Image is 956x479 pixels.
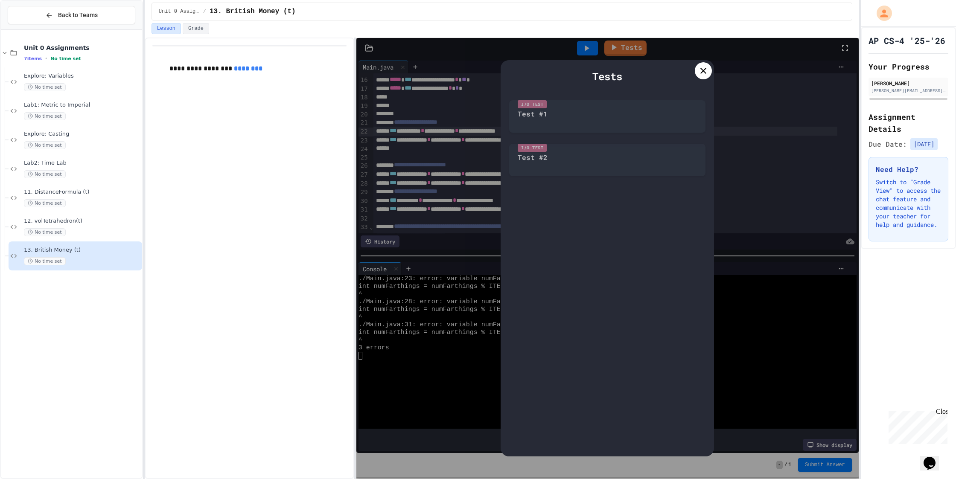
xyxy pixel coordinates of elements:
div: My Account [868,3,894,23]
h2: Assignment Details [869,111,948,135]
span: 11. DistanceFormula (t) [24,189,140,196]
span: Unit 0 Assignments [24,44,140,52]
p: Switch to "Grade View" to access the chat feature and communicate with your teacher for help and ... [876,178,941,229]
h2: Your Progress [869,61,948,73]
span: No time set [24,228,66,236]
span: No time set [24,199,66,207]
span: No time set [50,56,81,61]
span: [DATE] [910,138,938,150]
span: No time set [24,112,66,120]
iframe: chat widget [920,445,947,470]
span: Explore: Casting [24,131,140,138]
iframe: chat widget [885,408,947,444]
div: [PERSON_NAME] [871,79,946,87]
span: 7 items [24,56,42,61]
span: 12. volTetrahedron(t) [24,218,140,225]
span: Explore: Variables [24,73,140,80]
span: Lab1: Metric to Imperial [24,102,140,109]
span: 13. British Money (t) [210,6,296,17]
div: Chat with us now!Close [3,3,59,54]
h1: AP CS-4 '25-'26 [869,35,945,46]
span: 13. British Money (t) [24,247,140,254]
button: Grade [183,23,209,34]
span: No time set [24,83,66,91]
div: Tests [509,69,705,84]
button: Lesson [152,23,181,34]
span: Back to Teams [58,11,98,20]
h3: Need Help? [876,164,941,174]
span: No time set [24,141,66,149]
span: Unit 0 Assignments [159,8,200,15]
span: No time set [24,257,66,265]
button: Back to Teams [8,6,135,24]
span: • [45,55,47,62]
span: Due Date: [869,139,907,149]
span: / [203,8,206,15]
div: [PERSON_NAME][EMAIL_ADDRESS][PERSON_NAME][DOMAIN_NAME] [871,87,946,94]
span: No time set [24,170,66,178]
span: Lab2: Time Lab [24,160,140,167]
